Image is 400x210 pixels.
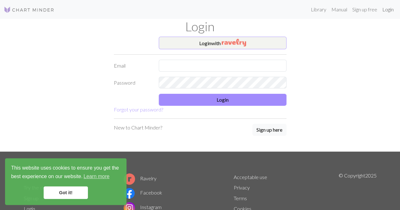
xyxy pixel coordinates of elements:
[159,94,286,106] button: Login
[234,184,250,190] a: Privacy
[350,3,380,16] a: Sign up free
[5,158,126,205] div: cookieconsent
[234,174,267,180] a: Acceptable use
[252,124,286,136] button: Sign up here
[124,188,135,199] img: Facebook logo
[308,3,329,16] a: Library
[110,60,155,72] label: Email
[159,37,286,49] button: Loginwith
[44,186,88,199] a: dismiss cookie message
[124,173,135,185] img: Ravelry logo
[110,77,155,89] label: Password
[83,172,110,181] a: learn more about cookies
[234,195,247,201] a: Terms
[329,3,350,16] a: Manual
[114,124,162,131] p: New to Chart Minder?
[124,175,157,181] a: Ravelry
[380,3,396,16] a: Login
[124,189,162,195] a: Facebook
[222,39,246,46] img: Ravelry
[11,164,120,181] span: This website uses cookies to ensure you get the best experience on our website.
[4,6,54,14] img: Logo
[114,106,163,112] a: Forgot your password?
[20,19,380,34] h1: Login
[124,204,162,210] a: Instagram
